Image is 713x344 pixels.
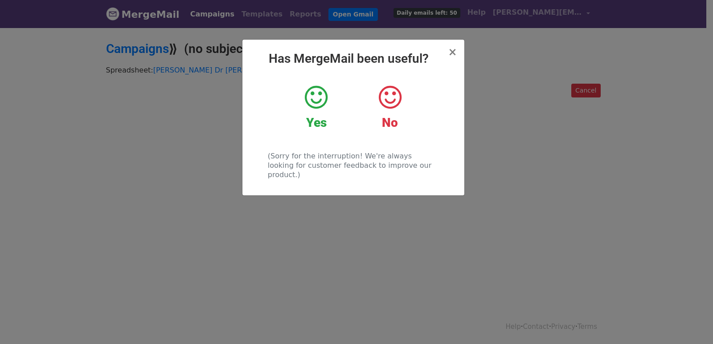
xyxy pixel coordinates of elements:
h2: Has MergeMail been useful? [250,51,457,66]
span: × [448,46,457,58]
a: No [360,84,420,130]
a: Yes [286,84,346,130]
button: Close [448,47,457,57]
strong: Yes [306,115,327,130]
p: (Sorry for the interruption! We're always looking for customer feedback to improve our product.) [268,151,438,179]
strong: No [382,115,398,130]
